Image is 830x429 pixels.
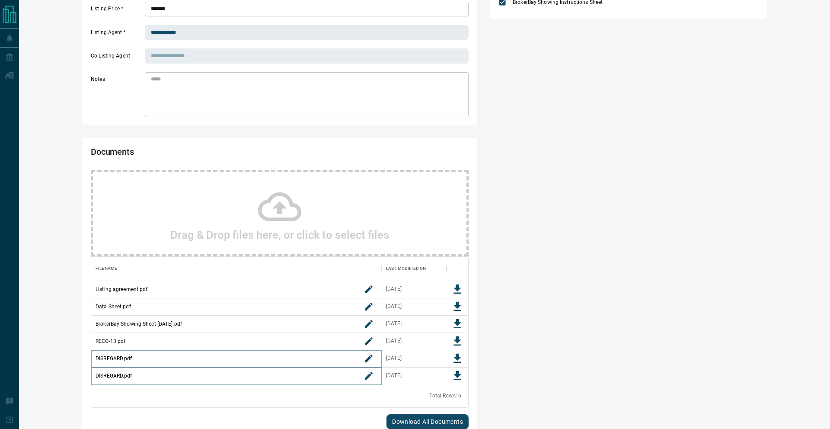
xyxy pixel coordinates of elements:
label: Listing Agent [91,29,143,40]
button: Download File [449,298,466,315]
h2: Drag & Drop files here, or click to select files [170,228,389,241]
p: DISREGARD.pdf [96,372,132,380]
p: DISREGARD.pdf [96,355,132,362]
div: Aug 12, 2025 [386,303,402,310]
button: rename button [360,367,377,384]
div: Filename [91,256,382,281]
div: Last Modified On [386,256,426,281]
div: Last Modified On [382,256,447,281]
div: Aug 12, 2025 [386,285,402,293]
p: BrokerBay Showing Sheet [DATE].pdf [96,320,182,328]
div: Aug 7, 2025 [386,320,402,327]
p: RECO-13.pdf [96,337,125,345]
p: Listing agreement.pdf [96,285,147,293]
div: Total Rows: 6 [429,392,461,400]
div: Aug 12, 2025 [386,355,402,362]
button: Download File [449,315,466,333]
label: Notes [91,76,143,116]
button: rename button [360,350,377,367]
button: rename button [360,333,377,350]
label: Listing Price [91,5,143,16]
button: Download All Documents [386,414,469,429]
div: Filename [96,256,117,281]
button: Download File [449,350,466,367]
button: rename button [360,315,377,333]
h2: Documents [91,147,317,161]
div: Drag & Drop files here, or click to select files [91,170,469,256]
button: Download File [449,367,466,384]
div: Aug 7, 2025 [386,337,402,345]
p: Data Sheet.pdf [96,303,131,311]
label: Co Listing Agent [91,52,143,64]
div: Aug 12, 2025 [386,372,402,379]
button: Download File [449,333,466,350]
button: Download File [449,281,466,298]
button: rename button [360,281,377,298]
button: rename button [360,298,377,315]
